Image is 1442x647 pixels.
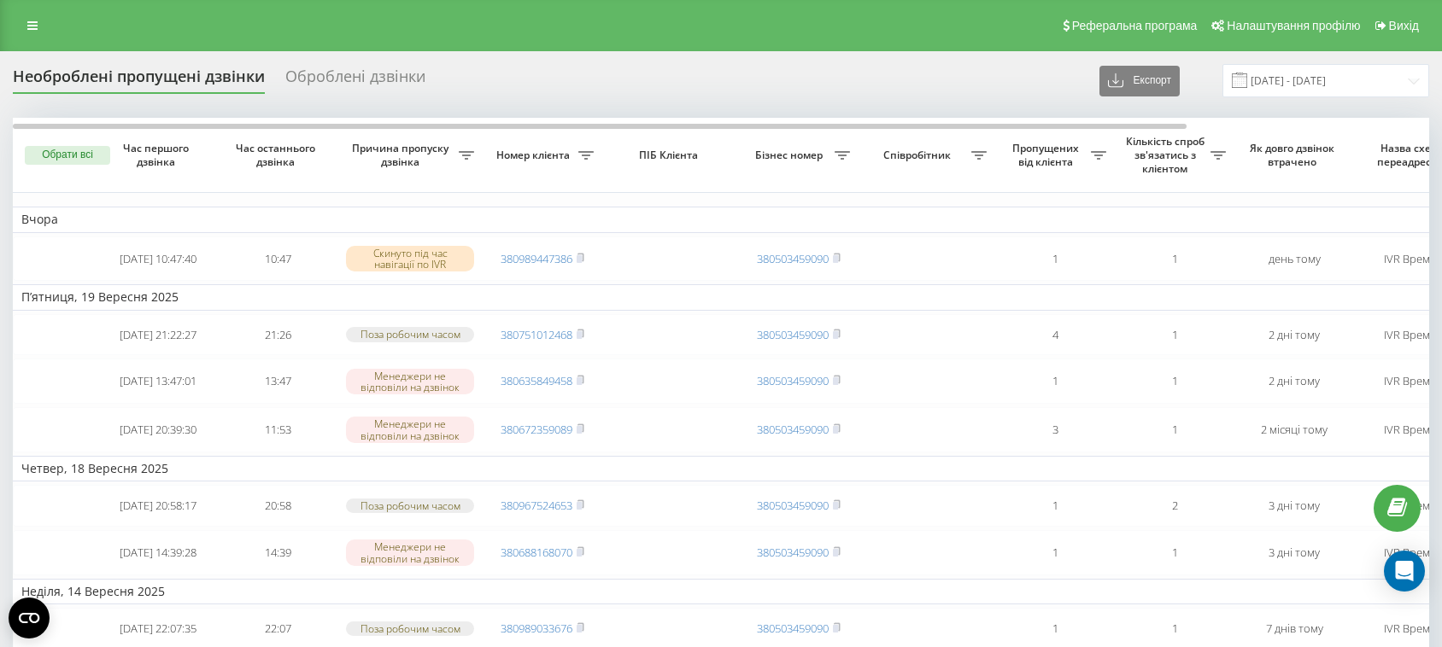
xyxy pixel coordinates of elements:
td: 1 [995,530,1115,575]
span: Кількість спроб зв'язатись з клієнтом [1123,135,1210,175]
td: 2 [1115,485,1234,527]
a: 380503459090 [757,545,829,560]
td: [DATE] 20:58:17 [98,485,218,527]
td: 3 [995,407,1115,452]
a: 380688168070 [501,545,572,560]
div: Поза робочим часом [346,621,474,636]
td: 2 дні тому [1234,314,1354,356]
td: [DATE] 13:47:01 [98,358,218,404]
td: 1 [1115,314,1234,356]
div: Необроблені пропущені дзвінки [13,67,265,94]
td: [DATE] 20:39:30 [98,407,218,452]
td: 11:53 [218,407,337,452]
a: 380751012468 [501,327,572,342]
span: Співробітник [867,149,971,162]
a: 380503459090 [757,498,829,513]
td: 3 дні тому [1234,530,1354,575]
a: 380967524653 [501,498,572,513]
td: день тому [1234,236,1354,282]
td: 10:47 [218,236,337,282]
td: 1 [1115,407,1234,452]
td: 14:39 [218,530,337,575]
a: 380503459090 [757,621,829,636]
span: ПІБ Клієнта [617,149,724,162]
a: 380503459090 [757,251,829,266]
span: Номер клієнта [491,149,578,162]
div: Оброблені дзвінки [285,67,425,94]
div: Поза робочим часом [346,498,474,513]
span: Вихід [1389,19,1419,32]
span: Час останнього дзвінка [232,142,324,168]
span: Час першого дзвінка [112,142,204,168]
a: 380503459090 [757,422,829,437]
td: 20:58 [218,485,337,527]
td: 4 [995,314,1115,356]
span: Пропущених від клієнта [1004,142,1091,168]
td: 1 [1115,530,1234,575]
span: Реферальна програма [1072,19,1198,32]
span: Причина пропуску дзвінка [346,142,459,168]
button: Експорт [1099,66,1180,96]
td: 1 [995,358,1115,404]
div: Менеджери не відповіли на дзвінок [346,369,474,394]
div: Поза робочим часом [346,327,474,341]
button: Обрати всі [25,146,110,165]
td: 2 дні тому [1234,358,1354,404]
button: Open CMP widget [9,597,50,638]
td: [DATE] 10:47:40 [98,236,218,282]
a: 380989033676 [501,621,572,636]
td: 21:26 [218,314,337,356]
td: 1 [1115,236,1234,282]
div: Менеджери не відповіли на дзвінок [346,539,474,565]
td: 2 місяці тому [1234,407,1354,452]
a: 380503459090 [757,327,829,342]
span: Бізнес номер [747,149,835,162]
td: 1 [995,485,1115,527]
td: 1 [1115,358,1234,404]
a: 380989447386 [501,251,572,266]
td: 13:47 [218,358,337,404]
td: [DATE] 21:22:27 [98,314,218,356]
span: Як довго дзвінок втрачено [1248,142,1340,168]
div: Скинуто під час навігації по IVR [346,246,474,271]
td: 1 [995,236,1115,282]
div: Open Intercom Messenger [1384,551,1425,592]
td: [DATE] 14:39:28 [98,530,218,575]
a: 380635849458 [501,373,572,388]
a: 380672359089 [501,422,572,437]
td: 3 дні тому [1234,485,1354,527]
a: 380503459090 [757,373,829,388]
span: Налаштування профілю [1227,19,1360,32]
div: Менеджери не відповіли на дзвінок [346,417,474,442]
